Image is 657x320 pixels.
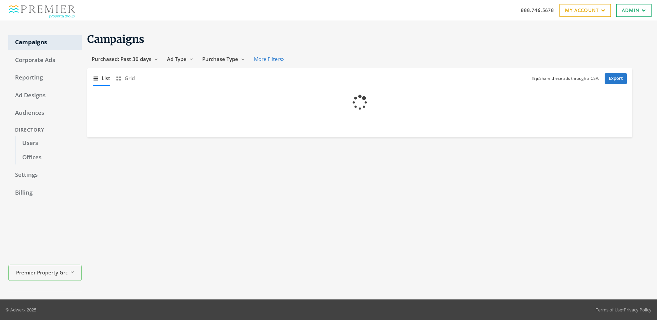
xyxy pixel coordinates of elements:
a: Audiences [8,106,82,120]
button: Ad Type [163,53,198,65]
a: Settings [8,168,82,182]
button: Premier Property Group [8,265,82,281]
button: Grid [116,71,135,86]
img: Adwerx [5,2,79,19]
span: Campaigns [87,33,144,46]
a: Ad Designs [8,88,82,103]
a: Billing [8,186,82,200]
button: More Filters [249,53,288,65]
span: Ad Type [167,56,186,62]
a: Terms of Use [596,307,622,313]
a: Campaigns [8,35,82,50]
button: List [93,71,110,86]
button: Purchase Type [198,53,249,65]
a: My Account [559,4,611,17]
span: Purchased: Past 30 days [92,56,151,62]
span: List [102,74,110,82]
p: © Adwerx 2025 [5,306,36,313]
a: Admin [616,4,652,17]
div: Directory [8,124,82,136]
span: Purchase Type [202,56,238,62]
span: Premier Property Group [16,268,67,276]
a: Reporting [8,71,82,85]
div: • [596,306,652,313]
a: Offices [15,150,82,165]
a: Corporate Ads [8,53,82,67]
a: Export [605,73,627,84]
a: 888.746.5678 [521,7,554,14]
span: Grid [125,74,135,82]
a: Privacy Policy [624,307,652,313]
button: Purchased: Past 30 days [87,53,163,65]
b: Tip: [532,75,539,81]
small: Share these ads through a CSV. [532,75,599,82]
a: Users [15,136,82,150]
